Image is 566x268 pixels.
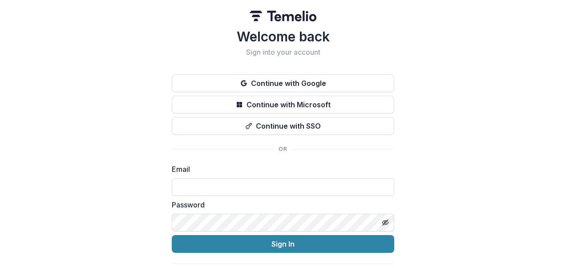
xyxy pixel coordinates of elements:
h1: Welcome back [172,28,394,45]
button: Continue with Google [172,74,394,92]
h2: Sign into your account [172,48,394,57]
button: Toggle password visibility [378,215,392,230]
button: Continue with Microsoft [172,96,394,114]
img: Temelio [250,11,316,21]
label: Email [172,164,389,175]
label: Password [172,199,389,210]
button: Sign In [172,235,394,253]
button: Continue with SSO [172,117,394,135]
